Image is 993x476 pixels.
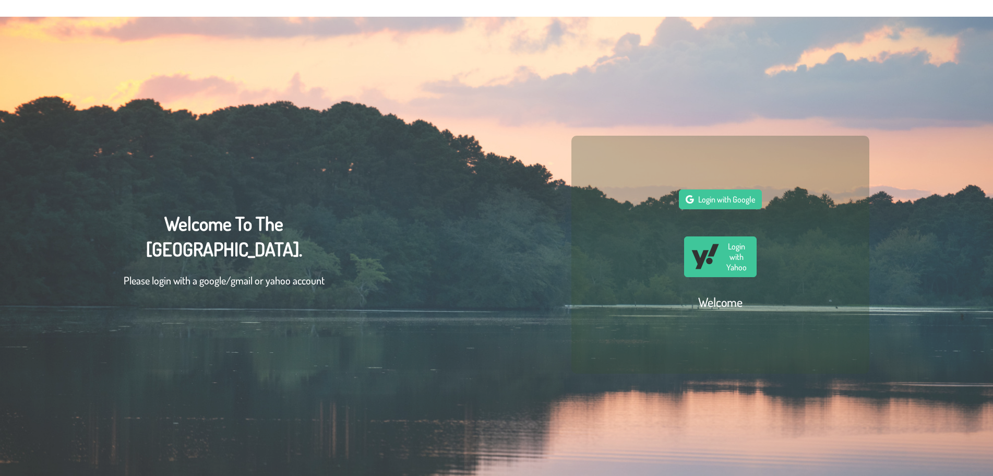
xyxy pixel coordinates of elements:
div: Welcome To The [GEOGRAPHIC_DATA]. [124,211,325,299]
h2: Welcome [698,294,743,310]
span: Login with Yahoo [724,241,750,272]
button: Login with Google [679,189,762,209]
span: Login with Google [698,194,755,205]
p: Please login with a google/gmail or yahoo account [124,272,325,288]
button: Login with Yahoo [684,236,757,277]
